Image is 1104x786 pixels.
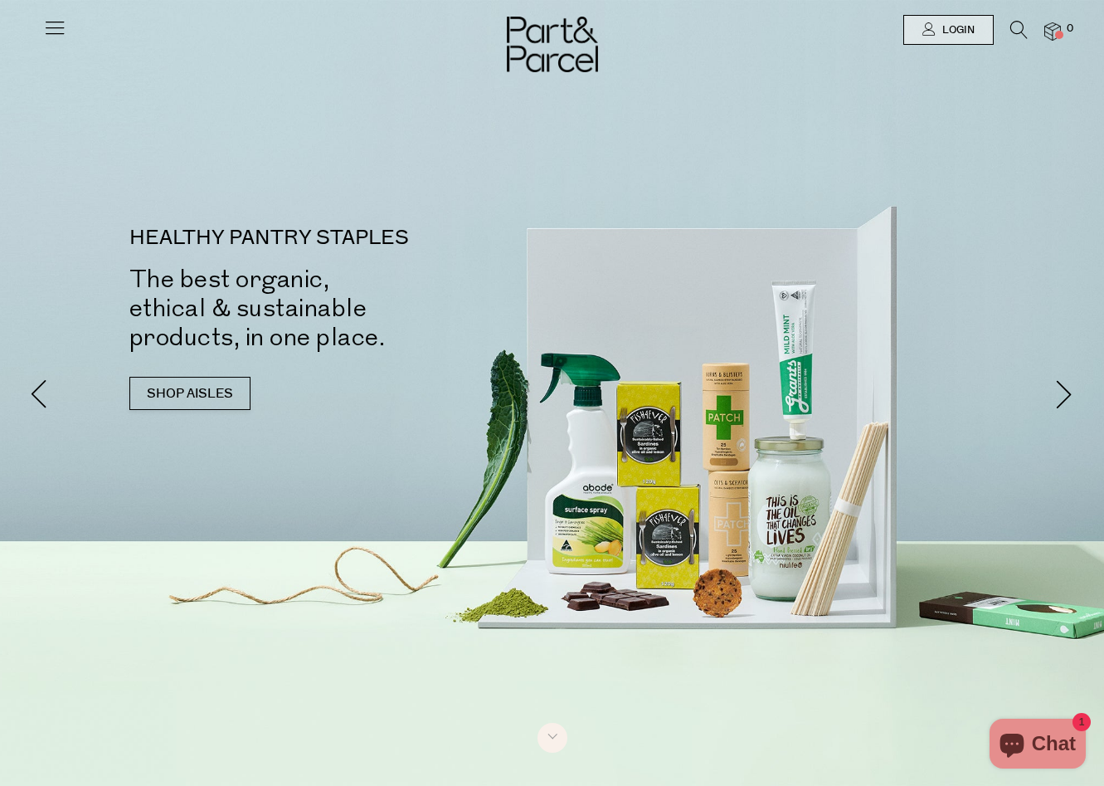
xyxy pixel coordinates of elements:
a: Login [903,15,994,45]
img: Part&Parcel [507,17,598,72]
h2: The best organic, ethical & sustainable products, in one place. [129,265,577,352]
a: SHOP AISLES [129,377,250,410]
a: 0 [1044,22,1061,40]
inbox-online-store-chat: Shopify online store chat [985,719,1091,773]
span: Login [938,23,975,37]
p: HEALTHY PANTRY STAPLES [129,228,577,248]
span: 0 [1063,22,1077,37]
